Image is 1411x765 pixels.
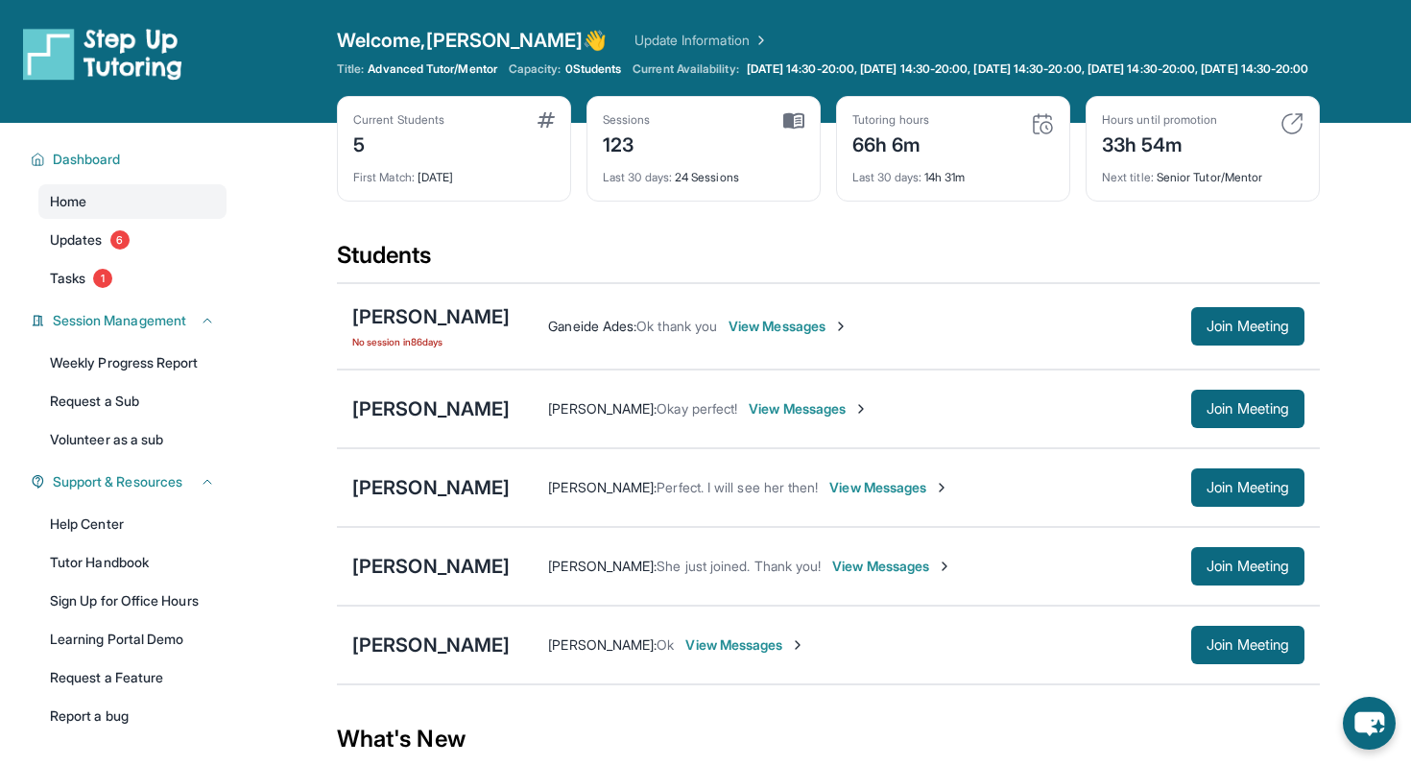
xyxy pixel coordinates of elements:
[50,192,86,211] span: Home
[337,61,364,77] span: Title:
[38,507,227,541] a: Help Center
[368,61,496,77] span: Advanced Tutor/Mentor
[337,27,608,54] span: Welcome, [PERSON_NAME] 👋
[1102,158,1303,185] div: Senior Tutor/Mentor
[852,128,929,158] div: 66h 6m
[603,112,651,128] div: Sessions
[1280,112,1303,135] img: card
[38,699,227,733] a: Report a bug
[934,480,949,495] img: Chevron-Right
[657,400,737,417] span: Okay perfect!
[603,158,804,185] div: 24 Sessions
[53,150,121,169] span: Dashboard
[1191,547,1304,586] button: Join Meeting
[852,170,921,184] span: Last 30 days :
[790,637,805,653] img: Chevron-Right
[352,632,510,658] div: [PERSON_NAME]
[1102,170,1154,184] span: Next title :
[832,557,952,576] span: View Messages
[548,479,657,495] span: [PERSON_NAME] :
[749,399,869,418] span: View Messages
[352,474,510,501] div: [PERSON_NAME]
[352,334,510,349] span: No session in 86 days
[1102,112,1217,128] div: Hours until promotion
[852,112,929,128] div: Tutoring hours
[38,223,227,257] a: Updates6
[657,558,821,574] span: She just joined. Thank you!
[1191,390,1304,428] button: Join Meeting
[93,269,112,288] span: 1
[38,184,227,219] a: Home
[353,158,555,185] div: [DATE]
[1207,403,1289,415] span: Join Meeting
[538,112,555,128] img: card
[38,584,227,618] a: Sign Up for Office Hours
[743,61,1313,77] a: [DATE] 14:30-20:00, [DATE] 14:30-20:00, [DATE] 14:30-20:00, [DATE] 14:30-20:00, [DATE] 14:30-20:00
[937,559,952,574] img: Chevron-Right
[636,318,717,334] span: Ok thank you
[1031,112,1054,135] img: card
[634,31,769,50] a: Update Information
[1343,697,1396,750] button: chat-button
[1191,468,1304,507] button: Join Meeting
[685,635,805,655] span: View Messages
[1207,561,1289,572] span: Join Meeting
[337,240,1320,282] div: Students
[853,401,869,417] img: Chevron-Right
[38,622,227,657] a: Learning Portal Demo
[50,269,85,288] span: Tasks
[53,311,186,330] span: Session Management
[352,303,510,330] div: [PERSON_NAME]
[38,261,227,296] a: Tasks1
[1207,321,1289,332] span: Join Meeting
[1191,626,1304,664] button: Join Meeting
[603,170,672,184] span: Last 30 days :
[23,27,182,81] img: logo
[509,61,562,77] span: Capacity:
[548,400,657,417] span: [PERSON_NAME] :
[783,112,804,130] img: card
[565,61,622,77] span: 0 Students
[45,150,215,169] button: Dashboard
[50,230,103,250] span: Updates
[352,553,510,580] div: [PERSON_NAME]
[729,317,849,336] span: View Messages
[1102,128,1217,158] div: 33h 54m
[548,636,657,653] span: [PERSON_NAME] :
[1207,482,1289,493] span: Join Meeting
[750,31,769,50] img: Chevron Right
[353,128,444,158] div: 5
[38,660,227,695] a: Request a Feature
[852,158,1054,185] div: 14h 31m
[548,558,657,574] span: [PERSON_NAME] :
[657,636,674,653] span: Ok
[829,478,949,497] span: View Messages
[38,384,227,418] a: Request a Sub
[747,61,1309,77] span: [DATE] 14:30-20:00, [DATE] 14:30-20:00, [DATE] 14:30-20:00, [DATE] 14:30-20:00, [DATE] 14:30-20:00
[352,395,510,422] div: [PERSON_NAME]
[833,319,849,334] img: Chevron-Right
[353,170,415,184] span: First Match :
[548,318,636,334] span: Ganeide Ades :
[45,311,215,330] button: Session Management
[53,472,182,491] span: Support & Resources
[38,545,227,580] a: Tutor Handbook
[110,230,130,250] span: 6
[633,61,738,77] span: Current Availability:
[45,472,215,491] button: Support & Resources
[1207,639,1289,651] span: Join Meeting
[657,479,818,495] span: Perfect. I will see her then!
[353,112,444,128] div: Current Students
[603,128,651,158] div: 123
[1191,307,1304,346] button: Join Meeting
[38,422,227,457] a: Volunteer as a sub
[38,346,227,380] a: Weekly Progress Report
